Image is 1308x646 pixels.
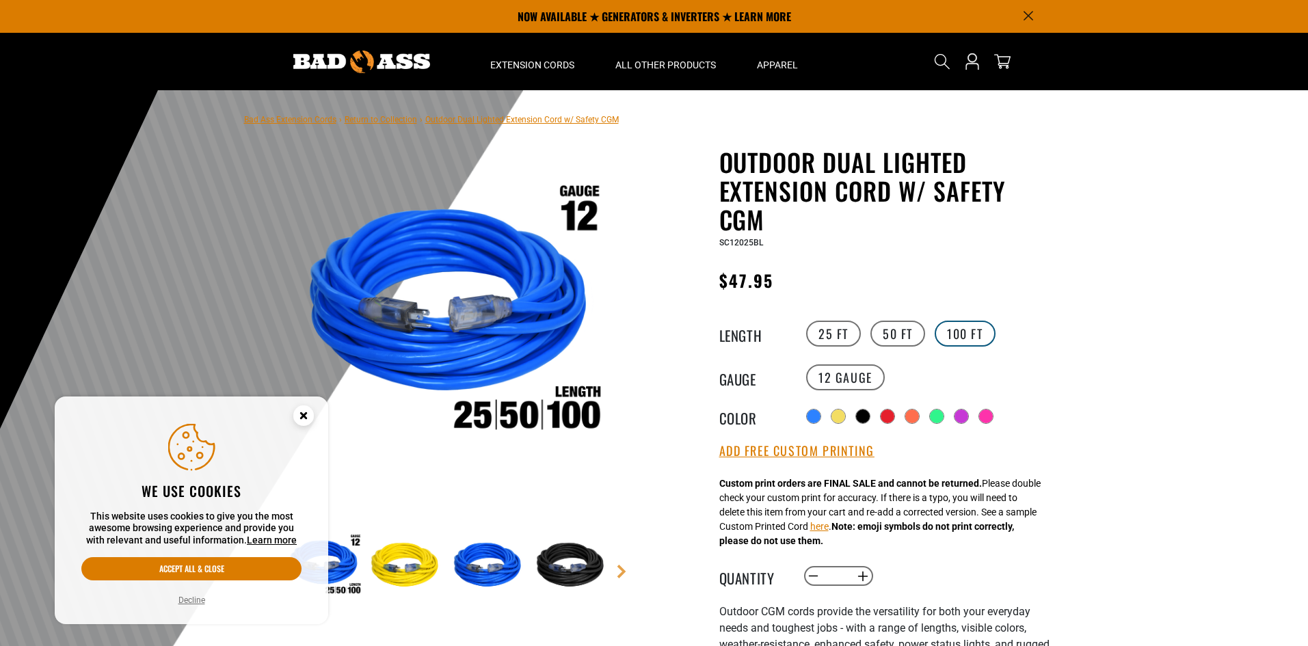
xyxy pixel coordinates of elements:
summary: Extension Cords [470,33,595,90]
span: Extension Cords [490,59,574,71]
img: Blue [450,526,529,606]
button: here [810,520,829,534]
legend: Gauge [719,368,788,386]
nav: breadcrumbs [244,111,619,127]
h1: Outdoor Dual Lighted Extension Cord w/ Safety CGM [719,148,1054,234]
div: Please double check your custom print for accuracy. If there is a typo, you will need to delete t... [719,476,1041,548]
a: Next [615,565,628,578]
img: Black [533,526,612,606]
label: 25 FT [806,321,861,347]
span: › [339,115,342,124]
h2: We use cookies [81,482,302,500]
span: $47.95 [719,268,773,293]
label: 50 FT [870,321,925,347]
a: Return to Collection [345,115,417,124]
span: All Other Products [615,59,716,71]
summary: Apparel [736,33,818,90]
span: SC12025BL [719,238,763,247]
p: This website uses cookies to give you the most awesome browsing experience and provide you with r... [81,511,302,547]
span: Outdoor Dual Lighted Extension Cord w/ Safety CGM [425,115,619,124]
button: Accept all & close [81,557,302,580]
a: Bad Ass Extension Cords [244,115,336,124]
button: Decline [174,593,209,607]
strong: Custom print orders are FINAL SALE and cannot be returned. [719,478,982,489]
legend: Color [719,407,788,425]
button: Add Free Custom Printing [719,444,875,459]
label: 12 Gauge [806,364,885,390]
summary: All Other Products [595,33,736,90]
span: Apparel [757,59,798,71]
img: Bad Ass Extension Cords [293,51,430,73]
summary: Search [931,51,953,72]
a: Learn more [247,535,297,546]
strong: Note: emoji symbols do not print correctly, please do not use them. [719,521,1014,546]
legend: Length [719,325,788,342]
label: 100 FT [935,321,996,347]
span: › [420,115,423,124]
label: Quantity [719,567,788,585]
img: Yellow [367,526,446,606]
aside: Cookie Consent [55,396,328,625]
